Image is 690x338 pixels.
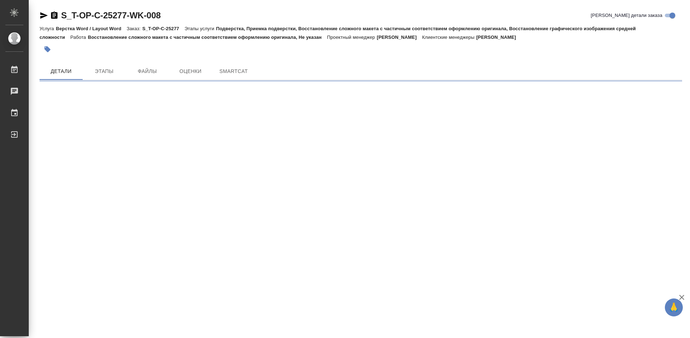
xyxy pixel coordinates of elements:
span: [PERSON_NAME] детали заказа [591,12,662,19]
button: Добавить тэг [40,41,55,57]
span: Этапы [87,67,121,76]
button: 🙏 [665,298,683,316]
a: S_T-OP-C-25277-WK-008 [61,10,161,20]
button: Скопировать ссылку для ЯМессенджера [40,11,48,20]
span: SmartCat [216,67,251,76]
p: Проектный менеджер [327,35,377,40]
p: Работа [70,35,88,40]
span: Оценки [173,67,208,76]
button: Скопировать ссылку [50,11,59,20]
p: Восстановление сложного макета с частичным соответствием оформлению оригинала, Не указан [88,35,327,40]
p: [PERSON_NAME] [476,35,521,40]
p: Клиентские менеджеры [422,35,476,40]
p: [PERSON_NAME] [377,35,422,40]
p: Заказ: [127,26,142,31]
span: Детали [44,67,78,76]
p: Верстка Word / Layout Word [56,26,126,31]
p: Этапы услуги [184,26,216,31]
span: 🙏 [668,300,680,315]
p: Подверстка, Приемка подверстки, Восстановление сложного макета с частичным соответствием оформлен... [40,26,636,40]
span: Файлы [130,67,165,76]
p: S_T-OP-C-25277 [142,26,184,31]
p: Услуга [40,26,56,31]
